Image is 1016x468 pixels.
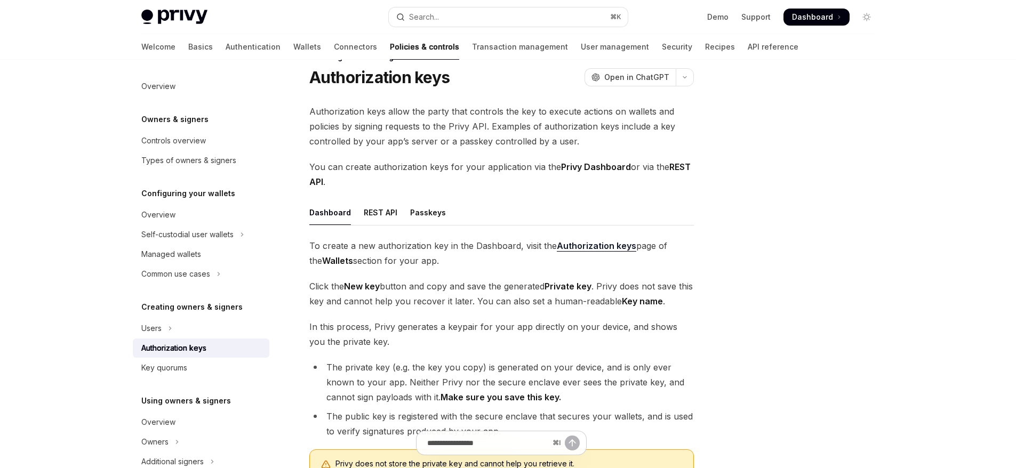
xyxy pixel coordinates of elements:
div: Overview [141,208,175,221]
button: Toggle Common use cases section [133,264,269,284]
span: ⌘ K [610,13,621,21]
strong: Make sure you save this key. [441,392,561,402]
a: Overview [133,77,269,96]
span: To create a new authorization key in the Dashboard, visit the page of the section for your app. [309,238,694,268]
h5: Creating owners & signers [141,301,243,313]
strong: Privy Dashboard [561,162,631,172]
a: Authorization keys [557,240,636,252]
h1: Authorization keys [309,68,450,87]
button: Toggle Self-custodial user wallets section [133,225,269,244]
span: Click the button and copy and save the generated . Privy does not save this key and cannot help y... [309,279,694,309]
a: Overview [133,413,269,432]
div: Overview [141,80,175,93]
a: Dashboard [783,9,850,26]
strong: Private key [545,281,591,292]
strong: New key [344,281,380,292]
div: Passkeys [410,200,446,225]
span: In this process, Privy generates a keypair for your app directly on your device, and shows you th... [309,319,694,349]
a: Policies & controls [390,34,459,60]
input: Ask a question... [427,431,548,455]
li: The private key (e.g. the key you copy) is generated on your device, and is only ever known to yo... [309,360,694,405]
span: Open in ChatGPT [604,72,669,83]
a: Welcome [141,34,175,60]
a: Overview [133,205,269,224]
h5: Using owners & signers [141,394,231,407]
div: Authorization keys [141,342,206,354]
div: Overview [141,416,175,429]
a: User management [581,34,649,60]
a: Wallets [293,34,321,60]
a: Managed wallets [133,245,269,264]
a: Authentication [226,34,281,60]
strong: Key name [622,296,663,306]
a: Recipes [705,34,735,60]
div: Self-custodial user wallets [141,228,234,241]
div: Common use cases [141,268,210,280]
div: Search... [409,11,439,23]
button: Open search [389,7,628,27]
a: Transaction management [472,34,568,60]
a: Demo [707,12,729,22]
a: Support [741,12,771,22]
a: Basics [188,34,213,60]
span: Authorization keys allow the party that controls the key to execute actions on wallets and polici... [309,104,694,149]
button: Open in ChatGPT [585,68,676,86]
div: Owners [141,435,169,448]
div: Controls overview [141,134,206,147]
div: Types of owners & signers [141,154,236,167]
div: Dashboard [309,200,351,225]
h5: Configuring your wallets [141,187,235,200]
div: Additional signers [141,455,204,468]
div: Key quorums [141,361,187,374]
button: Send message [565,435,580,450]
a: Key quorums [133,358,269,377]
strong: Wallets [322,255,353,266]
h5: Owners & signers [141,113,209,126]
a: Types of owners & signers [133,151,269,170]
button: Toggle Owners section [133,432,269,451]
a: Security [662,34,692,60]
a: Controls overview [133,131,269,150]
button: Toggle dark mode [858,9,875,26]
span: Dashboard [792,12,833,22]
div: Users [141,322,162,335]
button: Toggle Users section [133,319,269,338]
a: Authorization keys [133,338,269,358]
div: Managed wallets [141,248,201,261]
img: light logo [141,10,207,25]
li: The public key is registered with the secure enclave that secures your wallets, and is used to ve... [309,409,694,439]
a: API reference [748,34,798,60]
span: You can create authorization keys for your application via the or via the . [309,159,694,189]
a: Connectors [334,34,377,60]
div: REST API [364,200,397,225]
strong: Authorization keys [557,240,636,251]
